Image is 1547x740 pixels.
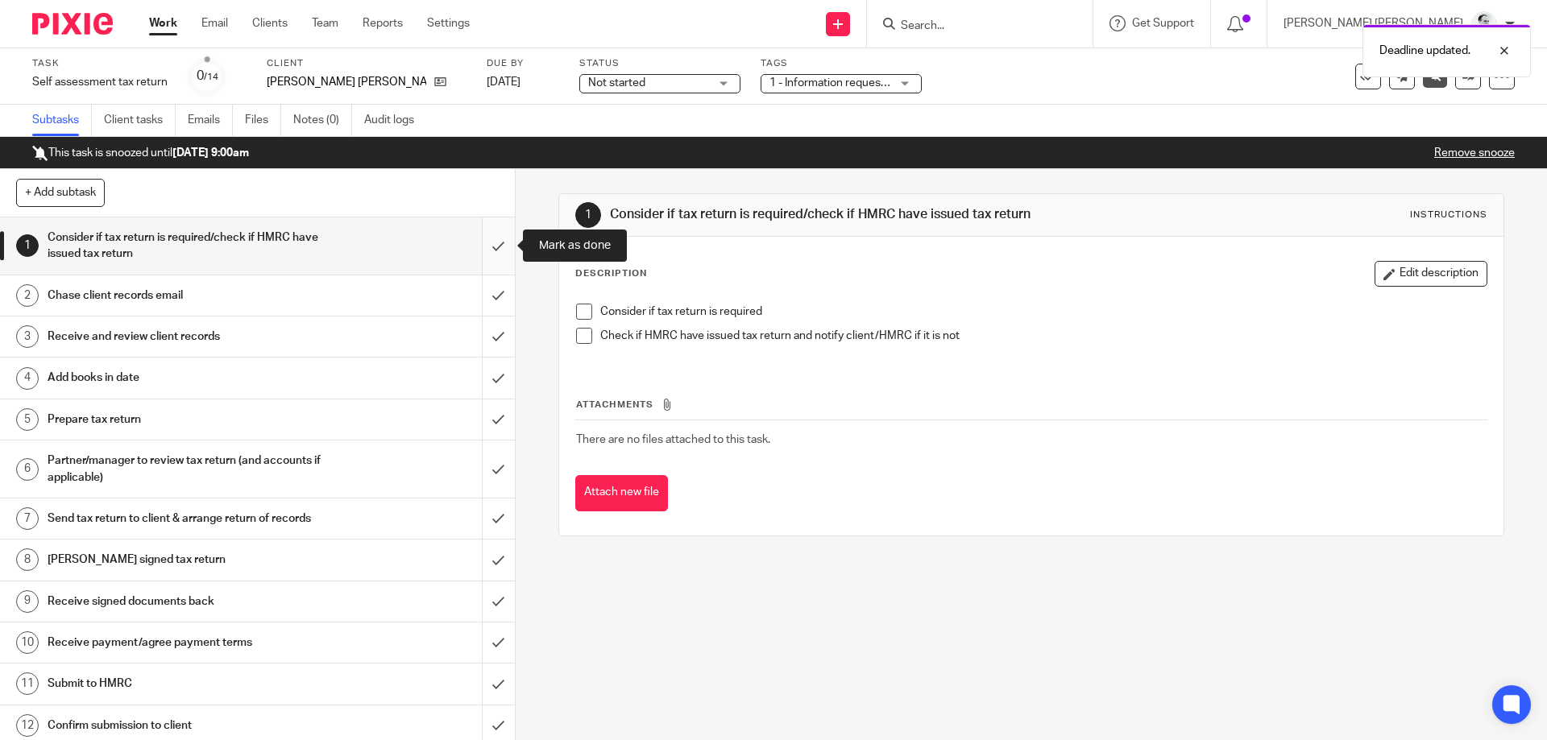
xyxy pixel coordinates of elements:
[600,328,1486,344] p: Check if HMRC have issued tax return and notify client/HMRC if it is not
[32,13,113,35] img: Pixie
[16,234,39,257] div: 1
[1471,11,1497,37] img: Mass_2025.jpg
[48,506,326,531] h1: Send tax return to client & arrange return of records
[188,105,233,136] a: Emails
[48,366,326,390] h1: Add books in date
[1434,147,1515,159] a: Remove snooze
[16,284,39,307] div: 2
[610,206,1066,223] h1: Consider if tax return is required/check if HMRC have issued tax return
[487,57,559,70] label: Due by
[16,325,39,348] div: 3
[1375,261,1487,287] button: Edit description
[48,225,326,267] h1: Consider if tax return is required/check if HMRC have issued tax return
[576,400,653,409] span: Attachments
[16,458,39,481] div: 6
[575,267,647,280] p: Description
[48,407,326,432] h1: Prepare tax return
[48,325,326,349] h1: Receive and review client records
[104,105,176,136] a: Client tasks
[312,15,338,31] a: Team
[16,408,39,431] div: 5
[32,74,168,90] div: Self assessment tax return
[48,672,326,696] h1: Submit to HMRC
[769,77,898,89] span: 1 - Information requested
[48,630,326,655] h1: Receive payment/agree payment terms
[197,67,218,85] div: 0
[48,589,326,614] h1: Receive signed documents back
[1410,209,1487,221] div: Instructions
[172,147,249,159] b: [DATE] 9:00am
[16,590,39,613] div: 9
[1379,43,1470,59] p: Deadline updated.
[427,15,470,31] a: Settings
[267,74,426,90] p: [PERSON_NAME] [PERSON_NAME]
[761,57,922,70] label: Tags
[16,507,39,530] div: 7
[204,72,218,81] small: /14
[364,105,426,136] a: Audit logs
[487,76,521,88] span: [DATE]
[16,179,105,206] button: + Add subtask
[48,548,326,572] h1: [PERSON_NAME] signed tax return
[245,105,281,136] a: Files
[16,672,39,695] div: 11
[579,57,740,70] label: Status
[201,15,228,31] a: Email
[16,548,39,571] div: 8
[600,304,1486,320] p: Consider if tax return is required
[48,713,326,738] h1: Confirm submission to client
[149,15,177,31] a: Work
[363,15,403,31] a: Reports
[293,105,352,136] a: Notes (0)
[48,449,326,490] h1: Partner/manager to review tax return (and accounts if applicable)
[252,15,288,31] a: Clients
[267,57,467,70] label: Client
[32,145,249,161] p: This task is snoozed until
[16,631,39,654] div: 10
[16,714,39,737] div: 12
[16,367,39,390] div: 4
[576,434,770,445] span: There are no files attached to this task.
[575,202,601,228] div: 1
[588,77,645,89] span: Not started
[575,475,668,511] button: Attach new file
[32,105,92,136] a: Subtasks
[32,57,168,70] label: Task
[48,283,326,308] h1: Chase client records email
